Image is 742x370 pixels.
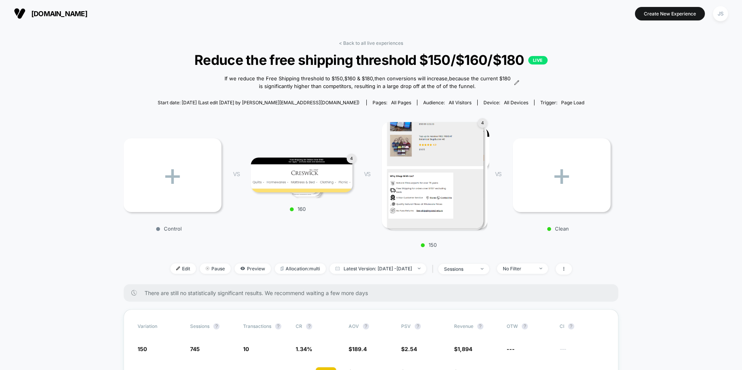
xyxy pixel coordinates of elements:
div: Pages: [373,100,411,105]
span: All Visitors [449,100,471,105]
span: Pause [200,263,231,274]
span: 189.4 [352,346,367,352]
span: 745 [190,346,200,352]
span: Reduce the free shipping threshold $150/$160/$180 [148,52,594,68]
span: CI [560,323,602,329]
span: Preview [235,263,271,274]
div: Trigger: [540,100,584,105]
span: Sessions [190,323,209,329]
span: OTW [507,323,549,329]
span: --- [560,347,604,353]
button: Create New Experience [635,7,705,20]
p: Control [120,226,218,232]
button: ? [275,323,281,329]
span: --- [507,346,515,352]
button: ? [363,323,369,329]
span: Variation [138,323,180,329]
span: Device: [477,100,534,105]
button: [DOMAIN_NAME] [12,7,90,20]
div: sessions [444,266,475,272]
span: VS [364,171,370,177]
span: 2.54 [405,346,417,352]
span: 10 [243,346,249,352]
span: VS [233,171,239,177]
div: JS [713,6,728,21]
img: end [539,268,542,269]
div: + [124,138,221,212]
div: 4 [478,118,487,128]
div: 4 [347,154,356,163]
p: LIVE [528,56,548,64]
span: Allocation: multi [275,263,326,274]
div: Audience: [423,100,471,105]
button: ? [522,323,528,329]
span: all pages [391,100,411,105]
span: Start date: [DATE] (Last edit [DATE] by [PERSON_NAME][EMAIL_ADDRESS][DOMAIN_NAME]) [158,100,359,105]
button: ? [477,323,483,329]
img: end [481,268,483,270]
span: 1,894 [458,346,472,352]
img: calendar [335,266,340,270]
button: ? [568,323,574,329]
span: | [430,263,438,275]
button: JS [711,6,730,22]
img: 160 main [251,158,352,192]
span: Transactions [243,323,271,329]
img: end [206,266,209,270]
img: rebalance [281,266,284,271]
span: PSV [401,323,411,329]
span: 150 [138,346,147,352]
div: No Filter [503,266,534,272]
span: Revenue [454,323,473,329]
p: 150 [378,242,480,248]
span: CR [296,323,302,329]
span: If we reduce the Free Shipping threshold to $150,$160 & $180,then conversions will increase,becau... [223,75,512,90]
span: AOV [349,323,359,329]
span: Edit [170,263,196,274]
p: Clean [509,226,607,232]
p: 160 [247,206,349,212]
span: [DOMAIN_NAME] [31,10,87,18]
img: end [418,268,420,269]
button: ? [306,323,312,329]
button: ? [415,323,421,329]
img: Visually logo [14,8,26,19]
button: ? [213,323,220,329]
span: $ [349,346,367,352]
span: $ [401,346,417,352]
span: Page Load [561,100,584,105]
span: $ [454,346,472,352]
a: < Back to all live experiences [339,40,403,46]
span: Latest Version: [DATE] - [DATE] [330,263,426,274]
span: all devices [504,100,528,105]
span: VS [495,171,501,177]
div: + [513,138,611,212]
img: edit [176,266,180,270]
span: 1.34 % [296,346,312,352]
span: There are still no statistically significant results. We recommend waiting a few more days [145,290,603,296]
img: 150 main [382,122,483,228]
